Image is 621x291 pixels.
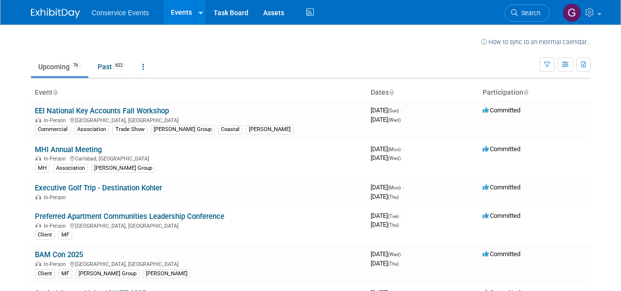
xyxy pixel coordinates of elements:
[58,231,72,239] div: MF
[31,84,367,101] th: Event
[44,261,69,267] span: In-Person
[58,269,72,278] div: MF
[388,185,401,190] span: (Mon)
[53,88,57,96] a: Sort by Event Name
[371,145,404,153] span: [DATE]
[70,62,81,69] span: 76
[402,145,404,153] span: -
[31,8,80,18] img: ExhibitDay
[35,194,41,199] img: In-Person Event
[53,164,88,173] div: Association
[371,106,402,114] span: [DATE]
[388,213,399,219] span: (Tue)
[518,9,540,17] span: Search
[92,9,149,17] span: Conservice Events
[35,223,41,228] img: In-Person Event
[400,106,402,114] span: -
[481,38,591,46] a: How to sync to an external calendar...
[35,117,41,122] img: In-Person Event
[112,62,126,69] span: 622
[143,269,190,278] div: [PERSON_NAME]
[483,212,520,219] span: Committed
[35,154,363,162] div: Carlsbad, [GEOGRAPHIC_DATA]
[151,125,215,134] div: [PERSON_NAME] Group
[388,222,399,228] span: (Thu)
[388,117,401,123] span: (Wed)
[371,184,404,191] span: [DATE]
[246,125,294,134] div: [PERSON_NAME]
[388,108,399,113] span: (Sun)
[371,250,404,258] span: [DATE]
[76,269,139,278] div: [PERSON_NAME] Group
[479,84,591,101] th: Participation
[563,3,581,22] img: Gayle Reese
[483,184,520,191] span: Committed
[35,269,55,278] div: Client
[523,88,528,96] a: Sort by Participation Type
[400,212,402,219] span: -
[35,212,224,221] a: Preferred Apartment Communities Leadership Conference
[44,156,69,162] span: In-Person
[388,252,401,257] span: (Wed)
[35,145,102,154] a: MHI Annual Meeting
[35,184,162,192] a: Executive Golf Trip - Destination Kohler
[35,125,71,134] div: Commercial
[402,250,404,258] span: -
[31,57,88,76] a: Upcoming76
[371,221,399,228] span: [DATE]
[44,194,69,201] span: In-Person
[44,117,69,124] span: In-Person
[367,84,479,101] th: Dates
[371,154,401,161] span: [DATE]
[505,4,550,22] a: Search
[35,261,41,266] img: In-Person Event
[74,125,109,134] div: Association
[218,125,243,134] div: Coastal
[402,184,404,191] span: -
[35,250,83,259] a: BAM Con 2025
[44,223,69,229] span: In-Person
[388,261,399,266] span: (Thu)
[35,221,363,229] div: [GEOGRAPHIC_DATA], [GEOGRAPHIC_DATA]
[483,250,520,258] span: Committed
[371,260,399,267] span: [DATE]
[483,106,520,114] span: Committed
[388,147,401,152] span: (Mon)
[35,231,55,239] div: Client
[91,164,155,173] div: [PERSON_NAME] Group
[371,193,399,200] span: [DATE]
[90,57,133,76] a: Past622
[371,212,402,219] span: [DATE]
[112,125,147,134] div: Trade Show
[35,156,41,160] img: In-Person Event
[35,106,169,115] a: EEI National Key Accounts Fall Workshop
[35,260,363,267] div: [GEOGRAPHIC_DATA], [GEOGRAPHIC_DATA]
[371,116,401,123] span: [DATE]
[483,145,520,153] span: Committed
[35,116,363,124] div: [GEOGRAPHIC_DATA], [GEOGRAPHIC_DATA]
[35,164,50,173] div: MH
[388,194,399,200] span: (Thu)
[388,156,401,161] span: (Wed)
[389,88,394,96] a: Sort by Start Date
